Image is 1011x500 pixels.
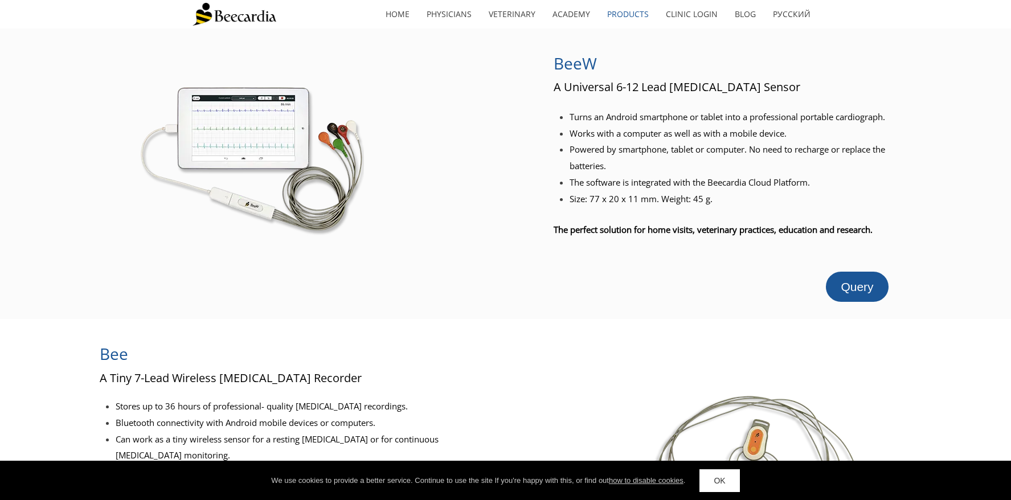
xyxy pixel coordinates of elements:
[100,370,362,386] span: A Tiny 7-Lead Wireless [MEDICAL_DATA] Recorder
[116,400,408,412] span: Stores up to 36 hours of professional- quality [MEDICAL_DATA] recordings.
[570,111,885,122] span: Turns an Android smartphone or tablet into a professional portable cardiograph.
[377,1,418,27] a: home
[609,476,683,485] a: how to disable cookies
[116,417,375,428] span: Bluetooth connectivity with Android mobile devices or computers.
[480,1,544,27] a: Veterinary
[764,1,819,27] a: Русский
[570,128,787,139] span: Works with a computer as well as with a mobile device.
[554,52,597,74] span: BeeW
[570,177,810,188] span: The software is integrated with the Beecardia Cloud Platform.
[570,193,713,204] span: Size: 77 x 20 x 11 mm. Weight: 45 g.
[726,1,764,27] a: Blog
[271,475,685,486] div: We use cookies to provide a better service. Continue to use the site If you're happy with this, o...
[657,1,726,27] a: Clinic Login
[699,469,739,492] a: OK
[554,79,800,95] span: A Universal 6-12 Lead [MEDICAL_DATA] Sensor
[100,343,128,364] span: Bee
[193,3,276,26] img: Beecardia
[599,1,657,27] a: Products
[570,144,885,171] span: Powered by smartphone, tablet or computer. No need to recharge or replace the batteries.
[418,1,480,27] a: Physicians
[554,224,873,235] span: The perfect solution for home visits, veterinary practices, education and research.
[544,1,599,27] a: Academy
[116,433,439,461] span: Can work as a tiny wireless sensor for a resting [MEDICAL_DATA] or for continuous [MEDICAL_DATA] ...
[826,272,888,302] a: Query
[841,280,873,293] span: Query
